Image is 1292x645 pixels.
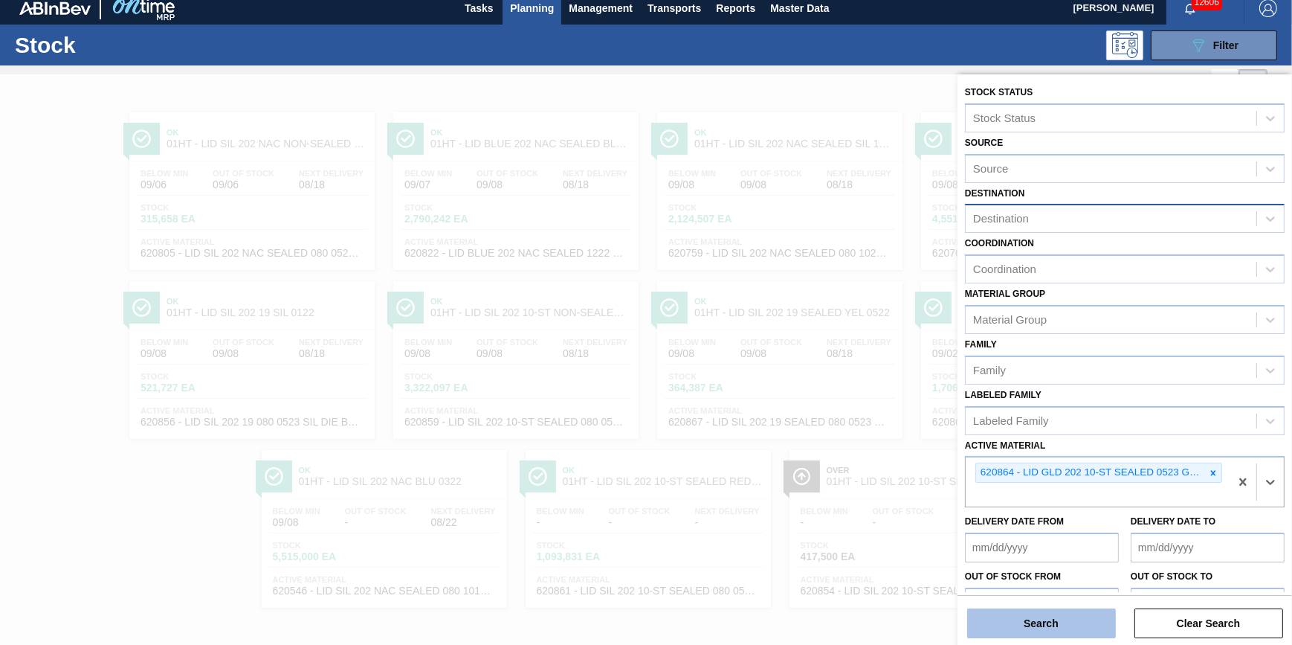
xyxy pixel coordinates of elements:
div: Source [973,162,1009,175]
img: TNhmsLtSVTkK8tSr43FrP2fwEKptu5GPRR3wAAAABJRU5ErkJggg== [19,1,91,15]
label: Out of Stock from [965,571,1061,582]
div: Destination [973,213,1029,225]
label: Family [965,339,997,350]
label: Delivery Date to [1131,516,1215,527]
label: Active Material [965,440,1045,451]
div: List Vision [1212,69,1239,97]
label: Labeled Family [965,390,1041,400]
label: Material Group [965,289,1045,299]
label: Coordination [965,238,1034,248]
div: Coordination [973,263,1036,276]
span: Filter [1213,39,1238,51]
div: Card Vision [1239,69,1267,97]
label: Destination [965,188,1024,199]
div: Programming: no user selected [1106,31,1143,60]
input: mm/dd/yyyy [1131,533,1285,562]
input: mm/dd/yyyy [1131,588,1285,617]
label: Source [965,138,1003,148]
input: mm/dd/yyyy [965,588,1119,617]
div: Material Group [973,313,1047,326]
div: Stock Status [973,112,1036,124]
h1: Stock [15,36,233,54]
label: Stock Status [965,87,1033,97]
label: Out of Stock to [1131,571,1212,582]
button: Filter [1151,31,1277,60]
div: 620864 - LID GLD 202 10-ST SEALED 0523 GLD MCC 06 [976,463,1205,482]
div: Labeled Family [973,414,1049,427]
div: Family [973,364,1006,376]
label: Delivery Date from [965,516,1064,527]
input: mm/dd/yyyy [965,533,1119,562]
